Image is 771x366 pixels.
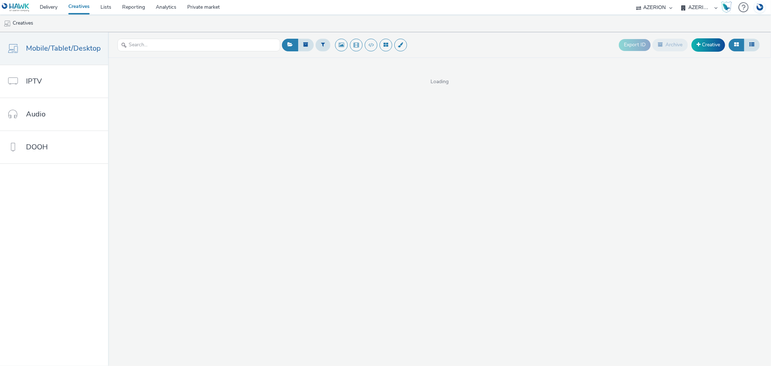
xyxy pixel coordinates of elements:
[26,142,48,152] span: DOOH
[691,38,725,51] a: Creative
[26,43,101,54] span: Mobile/Tablet/Desktop
[721,1,735,13] a: Hawk Academy
[26,109,46,119] span: Audio
[619,39,651,51] button: Export ID
[729,39,744,51] button: Grid
[721,1,732,13] img: Hawk Academy
[754,1,765,13] img: Account DE
[652,39,688,51] button: Archive
[117,39,280,51] input: Search...
[744,39,760,51] button: Table
[108,78,771,85] span: Loading
[26,76,42,86] span: IPTV
[4,20,11,27] img: mobile
[2,3,30,12] img: undefined Logo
